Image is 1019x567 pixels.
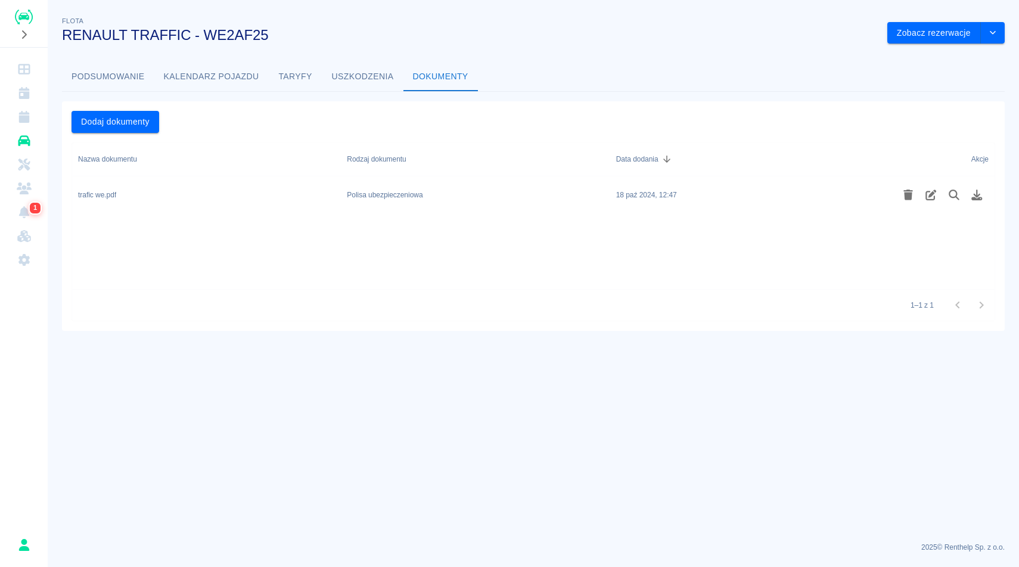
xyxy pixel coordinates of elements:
a: Kalendarz [5,81,43,105]
button: Uszkodzenia [322,63,403,91]
div: Data dodania [610,142,879,176]
button: Taryfy [269,63,322,91]
div: Akcje [971,142,989,176]
button: Kalendarz pojazdu [154,63,269,91]
span: 1 [31,202,39,214]
a: Widget WWW [5,224,43,248]
button: drop-down [981,22,1005,44]
button: Rozwiń nawigację [15,27,33,42]
div: Nazwa dokumentu [72,142,341,176]
a: Rezerwacje [5,105,43,129]
button: Podsumowanie [62,63,154,91]
div: trafic we.pdf [78,190,116,200]
a: Flota [5,129,43,153]
button: Zobacz rezerwacje [887,22,981,44]
p: 1–1 z 1 [911,300,934,311]
button: Dodaj dokumenty [72,111,159,133]
button: Rafał Płaza [11,532,36,557]
button: Podgląd pliku [943,185,966,205]
img: Renthelp [15,10,33,24]
button: Dokumenty [403,63,478,91]
h3: RENAULT TRAFFIC - WE2AF25 [62,27,878,44]
div: Data dodania [616,142,658,176]
a: Dashboard [5,57,43,81]
button: Usuń plik [897,185,920,205]
p: 2025 © Renthelp Sp. z o.o. [62,542,1005,553]
button: Sort [658,151,675,168]
div: Akcje [879,142,995,176]
div: 18 paź 2024, 12:47 [616,190,677,200]
a: Ustawienia [5,248,43,272]
button: Pobierz plik [965,185,989,205]
div: Nazwa dokumentu [78,142,137,176]
a: Powiadomienia [5,200,43,224]
div: Polisa ubezpieczeniowa [347,190,422,200]
button: Edytuj rodzaj dokumentu [919,185,943,205]
a: Serwisy [5,153,43,176]
span: Flota [62,17,83,24]
a: Klienci [5,176,43,200]
div: Rodzaj dokumentu [341,142,610,176]
div: Rodzaj dokumentu [347,142,406,176]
